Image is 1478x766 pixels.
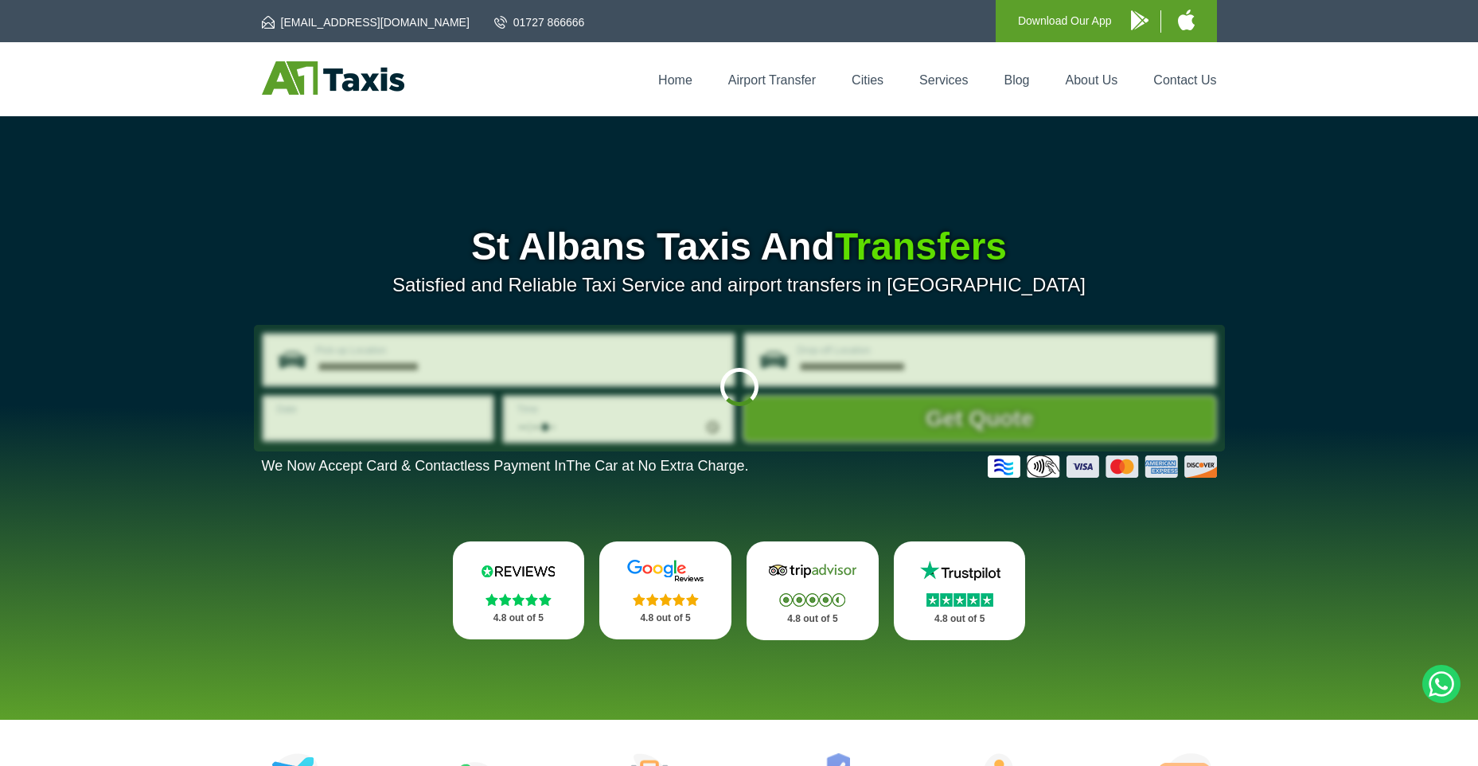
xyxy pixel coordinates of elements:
[779,593,845,607] img: Stars
[852,73,883,87] a: Cities
[262,14,470,30] a: [EMAIL_ADDRESS][DOMAIN_NAME]
[765,559,860,583] img: Tripadvisor
[470,608,567,628] p: 4.8 out of 5
[494,14,585,30] a: 01727 866666
[1018,11,1112,31] p: Download Our App
[911,609,1008,629] p: 4.8 out of 5
[1066,73,1118,87] a: About Us
[728,73,816,87] a: Airport Transfer
[764,609,861,629] p: 4.8 out of 5
[835,225,1007,268] span: Transfers
[566,458,748,474] span: The Car at No Extra Charge.
[470,559,566,583] img: Reviews.io
[894,541,1026,640] a: Trustpilot Stars 4.8 out of 5
[453,541,585,639] a: Reviews.io Stars 4.8 out of 5
[1153,73,1216,87] a: Contact Us
[747,541,879,640] a: Tripadvisor Stars 4.8 out of 5
[1178,10,1195,30] img: A1 Taxis iPhone App
[599,541,731,639] a: Google Stars 4.8 out of 5
[486,593,552,606] img: Stars
[658,73,692,87] a: Home
[912,559,1008,583] img: Trustpilot
[633,593,699,606] img: Stars
[1004,73,1029,87] a: Blog
[262,61,404,95] img: A1 Taxis St Albans LTD
[988,455,1217,478] img: Credit And Debit Cards
[618,559,713,583] img: Google
[262,228,1217,266] h1: St Albans Taxis And
[919,73,968,87] a: Services
[926,593,993,607] img: Stars
[262,274,1217,296] p: Satisfied and Reliable Taxi Service and airport transfers in [GEOGRAPHIC_DATA]
[1131,10,1148,30] img: A1 Taxis Android App
[262,458,749,475] p: We Now Accept Card & Contactless Payment In
[617,608,714,628] p: 4.8 out of 5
